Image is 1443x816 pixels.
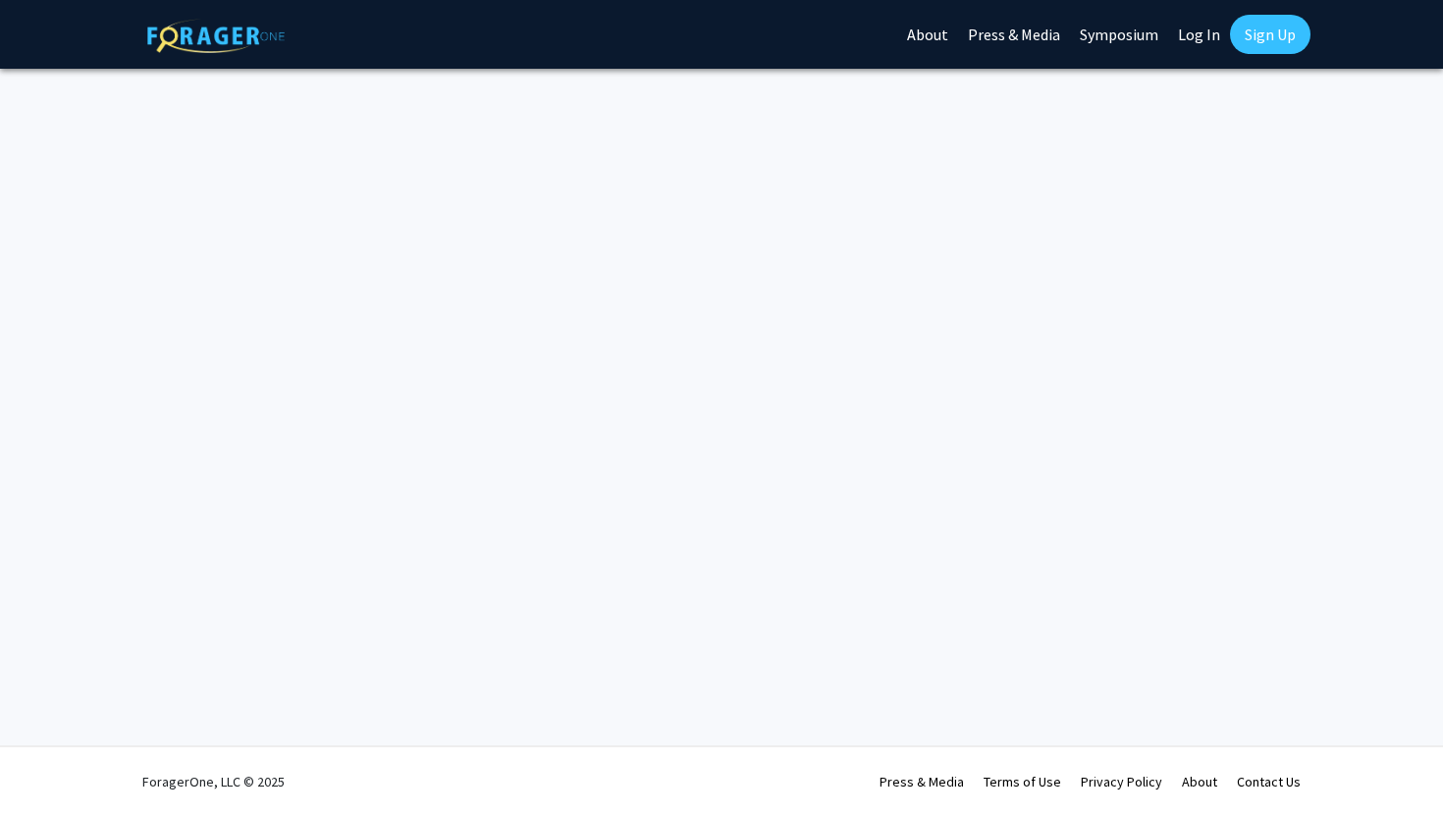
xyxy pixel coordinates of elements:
img: ForagerOne Logo [147,19,285,53]
div: ForagerOne, LLC © 2025 [142,747,285,816]
a: Contact Us [1237,773,1301,790]
a: Privacy Policy [1081,773,1162,790]
a: Sign Up [1230,15,1310,54]
a: About [1182,773,1217,790]
a: Terms of Use [984,773,1061,790]
a: Press & Media [880,773,964,790]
